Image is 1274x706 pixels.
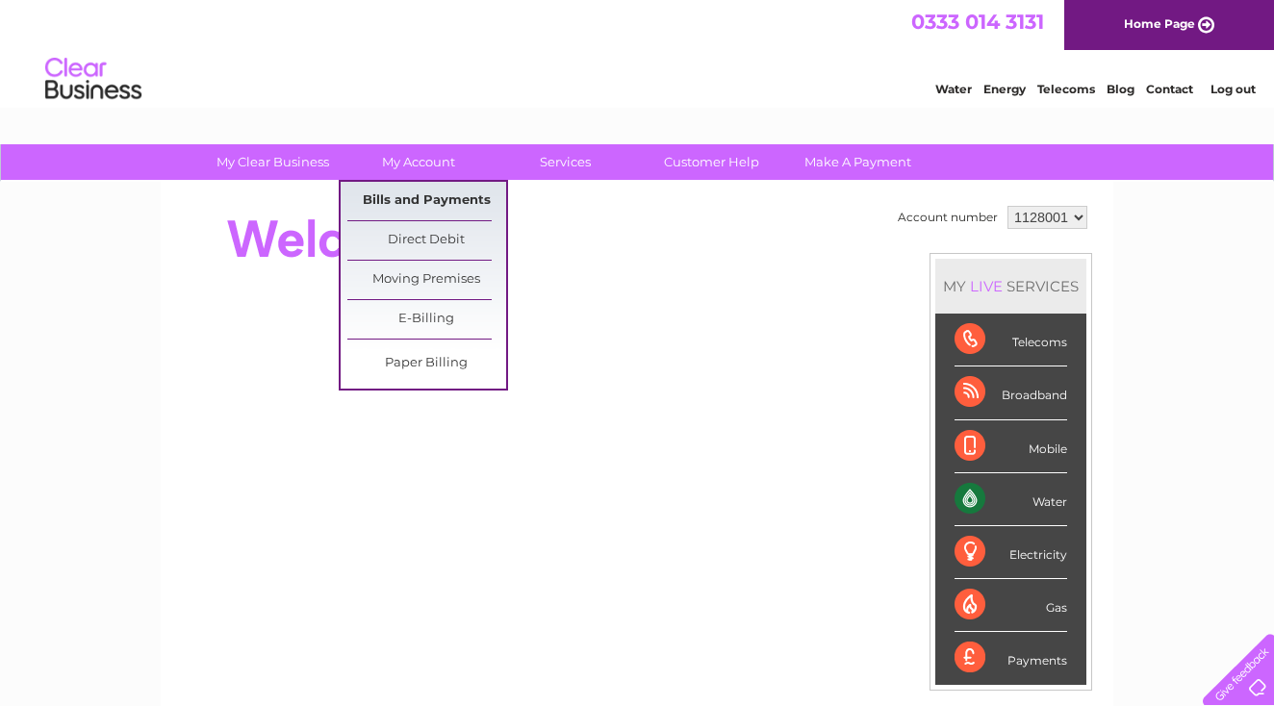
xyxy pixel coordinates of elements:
[1146,82,1193,96] a: Contact
[955,632,1067,684] div: Payments
[486,144,645,180] a: Services
[347,182,506,220] a: Bills and Payments
[955,473,1067,526] div: Water
[955,526,1067,579] div: Electricity
[347,344,506,383] a: Paper Billing
[955,314,1067,366] div: Telecoms
[911,10,1044,34] a: 0333 014 3131
[1210,82,1256,96] a: Log out
[778,144,937,180] a: Make A Payment
[935,82,972,96] a: Water
[632,144,791,180] a: Customer Help
[966,277,1006,295] div: LIVE
[193,144,352,180] a: My Clear Business
[935,259,1086,314] div: MY SERVICES
[955,420,1067,473] div: Mobile
[347,300,506,339] a: E-Billing
[955,579,1067,632] div: Gas
[1037,82,1095,96] a: Telecoms
[893,201,1003,234] td: Account number
[983,82,1026,96] a: Energy
[347,261,506,299] a: Moving Premises
[1107,82,1134,96] a: Blog
[347,221,506,260] a: Direct Debit
[955,366,1067,419] div: Broadband
[340,144,498,180] a: My Account
[184,11,1093,93] div: Clear Business is a trading name of Verastar Limited (registered in [GEOGRAPHIC_DATA] No. 3667643...
[44,50,142,109] img: logo.png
